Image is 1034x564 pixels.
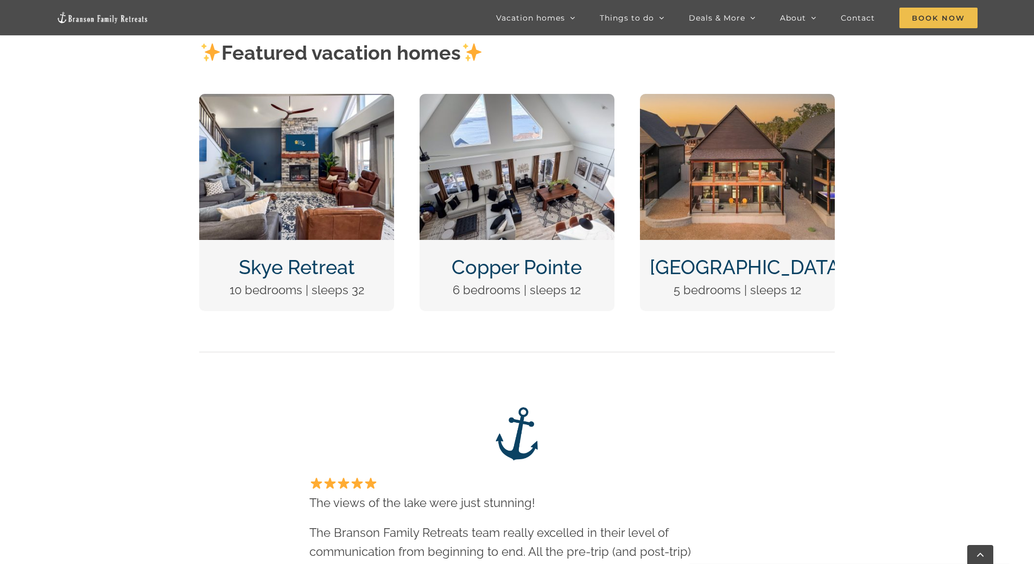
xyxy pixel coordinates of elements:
img: ⭐️ [351,477,363,489]
img: ✨ [201,42,220,62]
p: 10 bedrooms | sleeps 32 [209,281,384,300]
span: Vacation homes [496,14,565,22]
img: Branson Family Retreats Logo [56,11,149,24]
img: Branson Family Retreats – anchor logo [490,407,544,461]
img: ⭐️ [324,477,336,489]
strong: Featured vacation homes [199,41,483,64]
span: Deals & More [689,14,745,22]
a: DCIM100MEDIADJI_0124.JPG [640,93,835,107]
img: ⭐️ [338,477,350,489]
img: ⭐️ [310,477,322,489]
span: Contact [841,14,875,22]
p: 5 bedrooms | sleeps 12 [650,281,825,300]
a: Copper Pointe [452,256,582,278]
img: ⭐️ [365,477,377,489]
img: ✨ [462,42,482,62]
span: Things to do [600,14,654,22]
p: 6 bedrooms | sleeps 12 [429,281,605,300]
a: Skye Retreat [239,256,355,278]
a: Skye Retreat at Table Rock Lake-3004-Edit [199,93,394,107]
a: [GEOGRAPHIC_DATA] [650,256,845,278]
a: Copper Pointe at Table Rock Lake-1051 [420,93,614,107]
span: Book Now [899,8,978,28]
span: About [780,14,806,22]
p: The views of the lake were just stunning! [309,474,724,512]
